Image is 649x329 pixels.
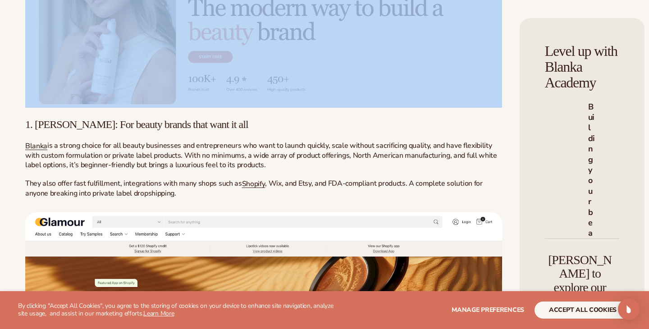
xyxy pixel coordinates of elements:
[25,178,242,188] span: They also offer fast fulfillment, integrations with many shops such as
[452,306,524,314] span: Manage preferences
[25,141,497,169] span: is a strong choice for all beauty businesses and entrepreneurs who want to launch quickly, scale ...
[25,119,248,130] span: 1. [PERSON_NAME]: For beauty brands that want it all
[545,43,620,91] h4: Level up with Blanka Academy
[143,309,174,318] a: Learn More
[25,141,47,151] a: Blanka
[18,302,339,318] p: By clicking "Accept All Cookies", you agree to the storing of cookies on your device to enhance s...
[618,298,640,320] div: Open Intercom Messenger
[242,179,265,189] a: Shopify
[25,178,483,198] span: , Wix, and Etsy, and FDA-compliant products. A complete solution for anyone breaking into private...
[535,302,631,319] button: accept all cookies
[452,302,524,319] button: Manage preferences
